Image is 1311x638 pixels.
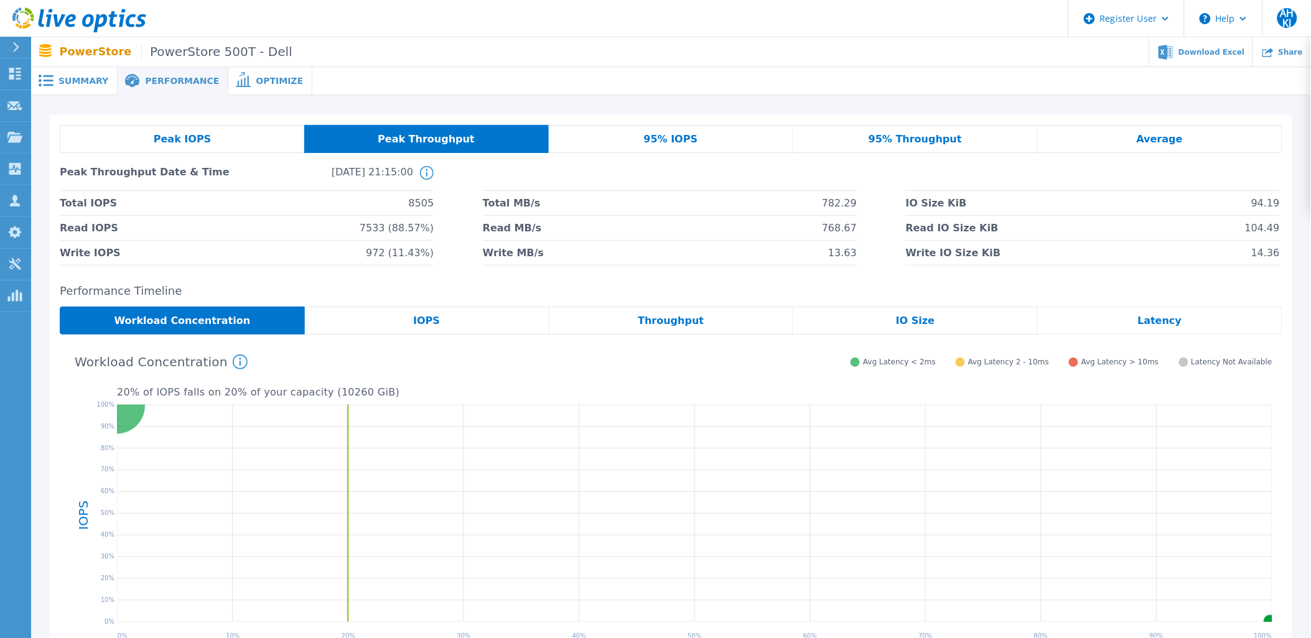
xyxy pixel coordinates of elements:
span: Write IOPS [60,241,121,265]
span: Optimize [256,76,303,85]
text: 0% [105,618,114,625]
text: 50% [101,509,114,516]
span: Avg Latency 2 - 10ms [968,358,1049,367]
span: Peak IOPS [154,134,211,144]
span: Total MB/s [483,191,541,215]
span: Write IO Size KiB [906,241,1001,265]
span: 13.63 [828,241,857,265]
span: Latency [1138,316,1182,326]
span: 768.67 [822,216,857,240]
span: Workload Concentration [114,316,251,326]
text: 100% [96,401,114,408]
span: Write MB/s [483,241,544,265]
span: Read MB/s [483,216,541,240]
span: 94.19 [1251,191,1280,215]
span: IO Size [896,316,935,326]
span: 972 (11.43%) [366,241,434,265]
span: Performance [145,76,219,85]
span: Peak Throughput [378,134,475,144]
span: Throughput [638,316,704,326]
span: Average [1137,134,1183,144]
p: 20 % of IOPS falls on 20 % of your capacity ( 10260 GiB ) [117,387,1272,398]
text: 90% [101,423,114,430]
h4: Workload Concentration [75,354,248,369]
text: 30% [101,553,114,560]
h4: IOPS [77,468,90,562]
span: AHKJ [1277,8,1297,28]
p: PowerStore [60,45,292,59]
span: 8505 [409,191,434,215]
span: Download Excel [1178,49,1244,56]
span: Latency Not Available [1192,358,1272,367]
span: Peak Throughput Date & Time [60,166,236,190]
h2: Performance Timeline [60,285,1282,298]
span: 14.36 [1251,241,1280,265]
span: 782.29 [822,191,857,215]
span: Read IOPS [60,216,118,240]
span: Avg Latency < 2ms [863,358,936,367]
span: Summary [58,76,108,85]
span: Read IO Size KiB [906,216,999,240]
text: 40% [101,531,114,538]
span: 7533 (88.57%) [360,216,434,240]
span: PowerStore 500T - Dell [141,45,292,59]
span: Total IOPS [60,191,117,215]
span: 95% Throughput [869,134,962,144]
text: 80% [101,445,114,451]
span: 104.49 [1245,216,1280,240]
span: IOPS [413,316,440,326]
text: 70% [101,466,114,473]
span: [DATE] 21:15:00 [236,166,413,190]
text: 10% [101,596,114,603]
span: Avg Latency > 10ms [1081,358,1159,367]
span: IO Size KiB [906,191,967,215]
span: 95% IOPS [644,134,698,144]
text: 20% [101,575,114,581]
text: 60% [101,488,114,494]
span: Share [1279,49,1303,56]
